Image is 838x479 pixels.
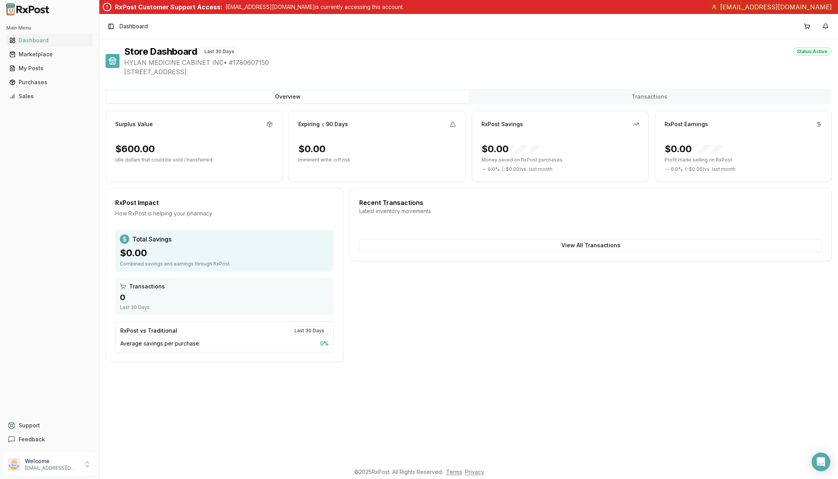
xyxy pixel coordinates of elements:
div: 0 [120,292,329,303]
span: 0.0 % [488,166,500,172]
span: 0 % [320,340,329,347]
div: Latest inventory movements [359,207,822,215]
div: Open Intercom Messenger [812,453,830,471]
button: Sales [3,90,96,102]
span: Total Savings [132,234,171,244]
button: Transactions [469,90,830,103]
div: Purchases [9,78,90,86]
div: Recent Transactions [359,198,822,207]
p: Profit made selling on RxPost [665,157,822,163]
button: My Posts [3,62,96,75]
span: [EMAIL_ADDRESS][DOMAIN_NAME] [720,2,832,12]
div: RxPost vs Traditional [120,327,177,335]
div: RxPost Impact [115,198,334,207]
a: Dashboard [6,33,93,47]
span: 0.0 % [671,166,683,172]
button: Overview [107,90,469,103]
div: $0.00 [120,247,329,259]
div: Dashboard [9,36,90,44]
button: View All Transactions [359,239,822,252]
span: Dashboard [119,23,148,30]
div: $0.00 [481,143,540,155]
div: $0.00 [298,143,326,155]
a: Purchases [6,75,93,89]
div: My Posts [9,64,90,72]
div: How RxPost is helping your pharmacy [115,210,334,217]
span: HYLAN MEDICINE CABINET INC • # 1780607150 [124,58,832,67]
p: [EMAIL_ADDRESS][DOMAIN_NAME] [25,465,79,471]
span: [STREET_ADDRESS] [124,67,832,76]
div: $600.00 [115,143,155,155]
div: $0.00 [665,143,723,155]
div: Marketplace [9,50,90,58]
a: Marketplace [6,47,93,61]
div: Surplus Value [115,120,153,128]
img: RxPost Logo [3,3,53,16]
span: Average savings per purchase: [120,340,200,347]
span: ( - $0.00 ) vs. last month [502,166,552,172]
a: My Posts [6,61,93,75]
h2: Main Menu [6,25,93,31]
div: Sales [9,92,90,100]
div: RxPost Earnings [665,120,708,128]
p: Idle dollars that could be sold / transferred [115,157,273,163]
p: [EMAIL_ADDRESS][DOMAIN_NAME] is currently accessing this account. [225,3,404,11]
div: Combined savings and earnings through RxPost [120,261,329,267]
div: Expiring ≤ 90 Days [298,120,348,128]
button: Purchases [3,76,96,89]
p: Imminent write-off risk [298,157,456,163]
span: ( - $0.00 ) vs. last month [685,166,736,172]
div: Status: Active [793,47,832,56]
button: Support [3,418,96,432]
h1: Store Dashboard [124,45,197,58]
span: Transactions [129,283,165,290]
div: Last 30 Days [200,47,239,56]
a: Privacy [465,469,484,475]
div: Last 30 Days [120,304,329,311]
button: Feedback [3,432,96,446]
span: Feedback [19,436,45,443]
img: User avatar [8,458,20,470]
p: Welcome [25,457,79,465]
nav: breadcrumb [119,23,148,30]
div: RxPost Customer Support Access: [115,2,222,12]
p: Money saved on RxPost purchases [481,157,639,163]
div: RxPost Savings [481,120,523,128]
div: Last 30 Days [290,326,329,335]
a: Sales [6,89,93,103]
button: Dashboard [3,34,96,47]
button: Marketplace [3,48,96,61]
a: Terms [446,469,462,475]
